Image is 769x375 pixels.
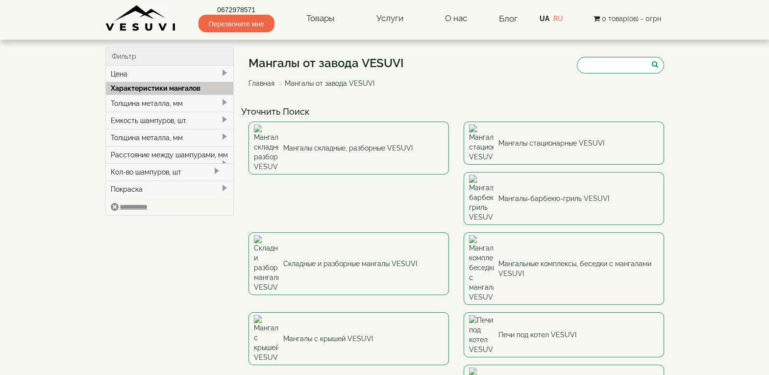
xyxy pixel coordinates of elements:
a: Главная [248,79,274,87]
a: 0672978571 [198,5,274,15]
font: Уточнить Поиск [241,106,309,117]
img: Мангалы стационарные VESUVI [469,125,494,162]
img: Складные и разборные мангалы VESUVI [254,235,278,292]
a: Услуги [367,7,413,30]
font: 0 товар(ов) - 0грн [602,15,661,23]
font: Мангалы складные, разборные VESUVI [283,144,413,152]
a: Товары [297,7,345,30]
font: Толщина металла, мм [111,100,183,107]
img: Мангалы с крышей VESUVI [254,315,278,362]
a: Складные и разборные мангалы VESUVI Складные и разборные мангалы VESUVI [248,232,449,295]
font: О нас [445,13,467,23]
font: Перезвоните мне [209,20,264,28]
a: RU [553,15,563,23]
font: Характеристики мангалов [111,84,200,92]
img: Мангалы-барбекю-гриль VESUVI [469,175,494,222]
font: Кол-во шампуров, шт [111,168,181,176]
button: 0 товар(ов) - 0грн [591,13,664,24]
img: Печи под котел VESUVI [469,315,494,354]
font: Мангалы с крышей VESUVI [283,335,373,343]
a: Печи под котел VESUVI Печи под котел VESUVI [464,312,664,357]
font: Толщина металла, мм [111,134,183,142]
a: Мангалы стационарные VESUVI Мангалы стационарные VESUVI [464,122,664,165]
font: Мангалы от завода VESUVI [285,79,374,87]
a: Мангальные комплексы, беседки с мангалами VESUVI Мангальные комплексы, беседки с мангалами VESUVI [464,232,664,305]
a: UA [540,15,549,23]
font: Мангалы-барбекю-гриль VESUVI [498,195,609,202]
font: Покраска [111,185,143,193]
font: Мангалы от завода VESUVI [248,56,404,70]
font: 0672978571 [217,6,255,14]
a: Мангалы-барбекю-гриль VESUVI Мангалы-барбекю-гриль VESUVI [464,172,664,225]
font: Цена [111,70,127,78]
font: Емкость шампуров, шт. [111,117,187,125]
a: Мангалы с крышей VESUVI Мангалы с крышей VESUVI [248,312,449,365]
font: Печи под котел VESUVI [498,331,576,339]
font: Услуги [376,13,403,23]
a: Блог [499,14,518,24]
font: Складные и разборные мангалы VESUVI [283,260,417,268]
font: Фильтр [112,52,136,60]
font: Расстояние между шампурами, мм [111,151,228,159]
img: Завод VESUVI [105,5,176,32]
font: Мангальные комплексы, беседки с мангалами VESUVI [498,260,651,277]
a: Мангалы складные, разборные VESUVI Мангалы складные, разборные VESUVI [248,122,449,175]
img: Мангальные комплексы, беседки с мангалами VESUVI [469,235,494,302]
img: Мангалы складные, разборные VESUVI [254,125,278,172]
font: Товары [306,13,335,23]
a: О нас [435,7,477,30]
font: Мангалы стационарные VESUVI [498,139,604,147]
